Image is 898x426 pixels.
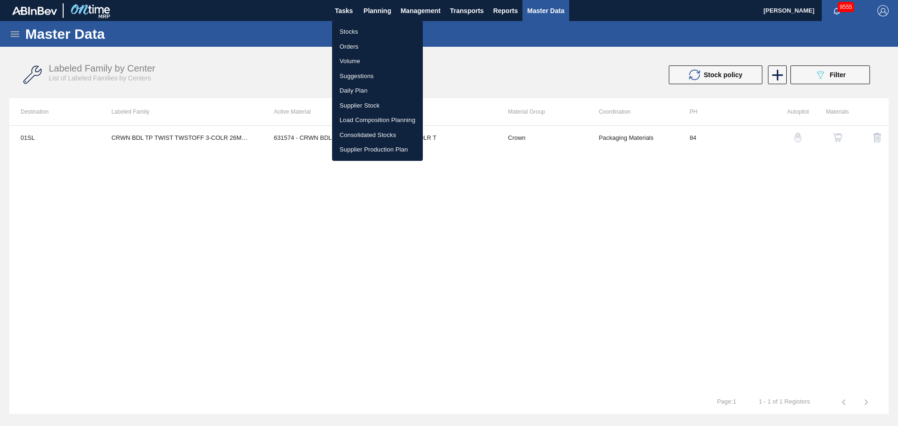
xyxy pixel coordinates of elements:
a: Orders [332,39,423,54]
a: Stocks [332,24,423,39]
a: Volume [332,54,423,69]
a: Suggestions [332,69,423,84]
a: Supplier Stock [332,98,423,113]
a: Load Composition Planning [332,113,423,128]
a: Supplier Production Plan [332,142,423,157]
a: Consolidated Stocks [332,128,423,143]
a: Daily Plan [332,83,423,98]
